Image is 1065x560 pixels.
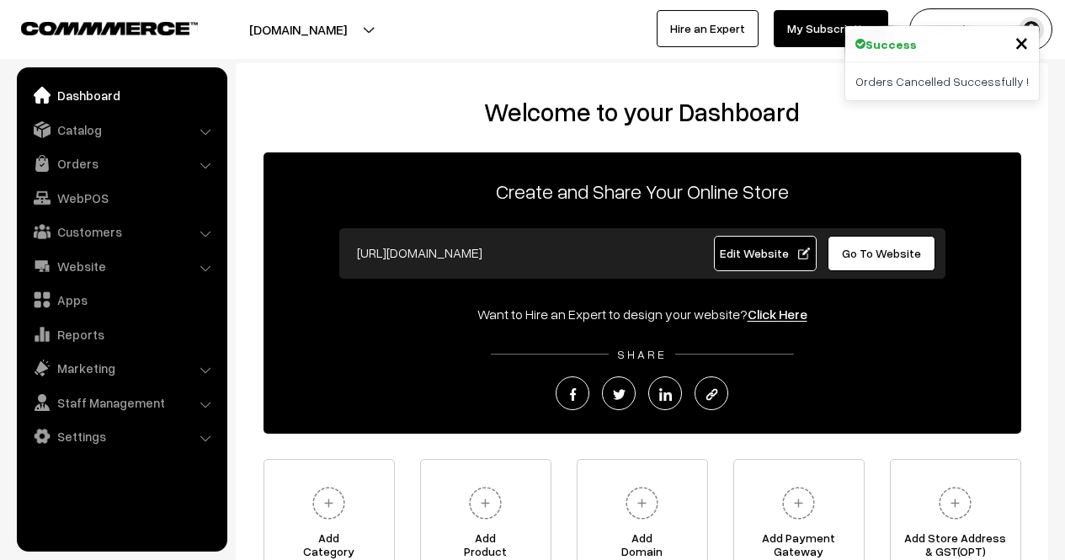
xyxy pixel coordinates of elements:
button: Close [1014,29,1029,55]
a: Settings [21,421,221,451]
a: My Subscription [774,10,888,47]
a: Go To Website [828,236,936,271]
span: × [1014,26,1029,57]
a: Hire an Expert [657,10,759,47]
a: Staff Management [21,387,221,418]
a: Catalog [21,115,221,145]
a: Apps [21,285,221,315]
div: Orders Cancelled Successfully ! [845,62,1039,100]
button: Govind . [909,8,1052,51]
span: Edit Website [720,246,810,260]
a: WebPOS [21,183,221,213]
img: plus.svg [619,480,665,526]
img: plus.svg [306,480,352,526]
img: COMMMERCE [21,22,198,35]
a: Orders [21,148,221,179]
a: Dashboard [21,80,221,110]
img: plus.svg [775,480,822,526]
a: Website [21,251,221,281]
img: plus.svg [932,480,978,526]
div: Want to Hire an Expert to design your website? [264,304,1021,324]
a: Customers [21,216,221,247]
h2: Welcome to your Dashboard [253,97,1031,127]
span: Go To Website [842,246,921,260]
img: plus.svg [462,480,509,526]
a: COMMMERCE [21,17,168,37]
a: Reports [21,319,221,349]
button: [DOMAIN_NAME] [190,8,406,51]
strong: Success [865,35,917,53]
a: Click Here [748,306,807,323]
span: SHARE [609,347,675,361]
a: Marketing [21,353,221,383]
p: Create and Share Your Online Store [264,176,1021,206]
a: Edit Website [714,236,817,271]
img: user [1019,17,1044,42]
